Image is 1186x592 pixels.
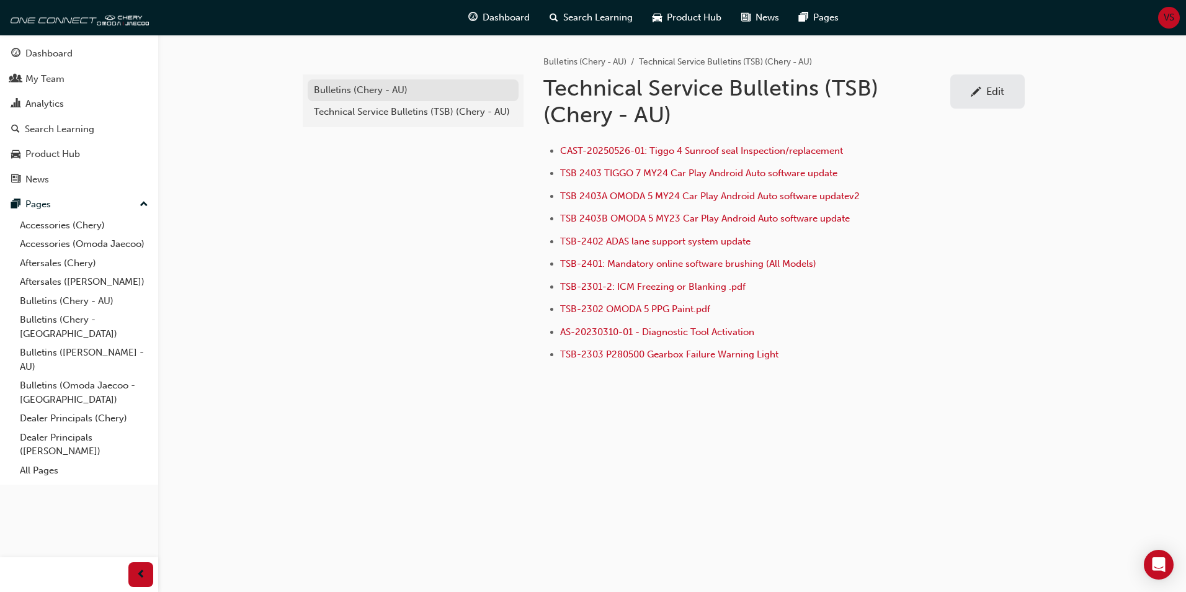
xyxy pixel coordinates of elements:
[15,428,153,461] a: Dealer Principals ([PERSON_NAME])
[950,74,1025,109] a: Edit
[560,213,850,224] a: TSB 2403B OMODA 5 MY23 Car Play Android Auto software update
[5,193,153,216] button: Pages
[5,42,153,65] a: Dashboard
[560,349,778,360] a: TSB-2303 P280500 Gearbox Failure Warning Light
[653,10,662,25] span: car-icon
[15,235,153,254] a: Accessories (Omoda Jaecoo)
[560,168,837,179] a: TSB 2403 TIGGO 7 MY24 Car Play Android Auto software update
[560,191,860,202] a: TSB 2403A OMODA 5 MY24 Car Play Android Auto software updatev2
[15,310,153,343] a: Bulletins (Chery - [GEOGRAPHIC_DATA])
[1164,11,1174,25] span: VS
[639,55,812,70] li: Technical Service Bulletins (TSB) (Chery - AU)
[11,199,20,210] span: pages-icon
[25,47,73,61] div: Dashboard
[789,5,849,30] a: pages-iconPages
[799,10,808,25] span: pages-icon
[15,409,153,428] a: Dealer Principals (Chery)
[11,99,20,110] span: chart-icon
[15,254,153,273] a: Aftersales (Chery)
[756,11,779,25] span: News
[5,68,153,91] a: My Team
[314,105,512,119] div: Technical Service Bulletins (TSB) (Chery - AU)
[25,97,64,111] div: Analytics
[986,85,1004,97] div: Edit
[543,74,950,128] h1: Technical Service Bulletins (TSB) (Chery - AU)
[667,11,721,25] span: Product Hub
[560,145,843,156] a: CAST-20250526-01: Tiggo 4 Sunroof seal Inspection/replacement
[11,149,20,160] span: car-icon
[11,174,20,186] span: news-icon
[5,168,153,191] a: News
[1144,550,1174,580] div: Open Intercom Messenger
[136,567,146,583] span: prev-icon
[11,124,20,135] span: search-icon
[25,173,49,187] div: News
[5,40,153,193] button: DashboardMy TeamAnalyticsSearch LearningProduct HubNews
[540,5,643,30] a: search-iconSearch Learning
[140,197,148,213] span: up-icon
[550,10,558,25] span: search-icon
[731,5,789,30] a: news-iconNews
[5,92,153,115] a: Analytics
[25,122,94,137] div: Search Learning
[5,118,153,141] a: Search Learning
[560,258,816,269] a: TSB-2401: Mandatory online software brushing (All Models)
[560,236,751,247] a: TSB-2402 ADAS lane support system update
[643,5,731,30] a: car-iconProduct Hub
[468,10,478,25] span: guage-icon
[971,87,981,99] span: pencil-icon
[15,376,153,409] a: Bulletins (Omoda Jaecoo - [GEOGRAPHIC_DATA])
[483,11,530,25] span: Dashboard
[6,5,149,30] img: oneconnect
[560,281,746,292] a: TSB-2301-2: ICM Freezing or Blanking .pdf
[314,83,512,97] div: Bulletins (Chery - AU)
[5,143,153,166] a: Product Hub
[15,461,153,480] a: All Pages
[458,5,540,30] a: guage-iconDashboard
[15,292,153,311] a: Bulletins (Chery - AU)
[813,11,839,25] span: Pages
[25,72,65,86] div: My Team
[560,326,754,338] a: AS-20230310-01 - Diagnostic Tool Activation
[11,48,20,60] span: guage-icon
[25,147,80,161] div: Product Hub
[560,303,710,315] a: TSB-2302 OMODA 5 PPG Paint.pdf
[563,11,633,25] span: Search Learning
[741,10,751,25] span: news-icon
[543,56,626,67] a: Bulletins (Chery - AU)
[308,101,519,123] a: Technical Service Bulletins (TSB) (Chery - AU)
[1158,7,1180,29] button: VS
[308,79,519,101] a: Bulletins (Chery - AU)
[11,74,20,85] span: people-icon
[15,343,153,376] a: Bulletins ([PERSON_NAME] - AU)
[25,197,51,212] div: Pages
[15,216,153,235] a: Accessories (Chery)
[15,272,153,292] a: Aftersales ([PERSON_NAME])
